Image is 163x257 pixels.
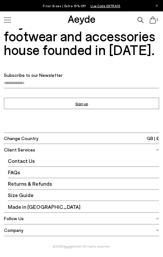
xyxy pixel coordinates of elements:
[4,72,159,79] p: Subscribe to our Newsletter
[4,215,24,222] span: Follow Us
[8,178,159,189] a: Returns & Refunds
[8,201,159,212] a: Made in [GEOGRAPHIC_DATA]
[63,244,72,248] a: Aeyde
[156,217,159,220] img: svg%3E
[147,135,159,142] li: GB | £
[8,167,159,178] a: FAQs
[156,229,159,232] img: svg%3E
[8,190,159,201] a: Size Guide
[4,147,35,153] span: Client Services
[4,236,159,257] span: © 2025 GmbH. All rights reserved.
[156,148,159,151] img: svg%3E
[4,133,38,144] span: Change Country
[4,98,159,109] button: Sign up
[4,15,159,56] h3: Aeyde is a Berlin-based footwear and accessories house founded in [DATE].
[8,155,159,166] a: Contact Us
[4,227,23,234] span: Company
